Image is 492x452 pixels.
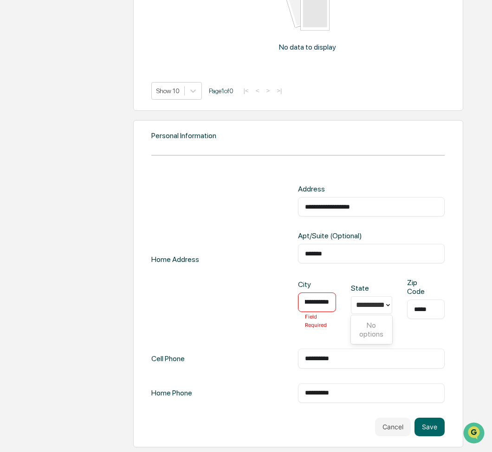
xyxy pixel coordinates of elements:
div: State [351,284,369,293]
span: Data Lookup [19,134,58,144]
button: Save [414,418,445,436]
span: Attestations [77,117,115,126]
a: 🗄️Attestations [64,113,119,130]
div: Home Phone [151,383,192,403]
img: 1746055101610-c473b297-6a78-478c-a979-82029cc54cd1 [9,71,26,88]
p: How can we help? [9,19,169,34]
a: 🔎Data Lookup [6,131,62,147]
div: 🔎 [9,135,17,143]
div: Zip Code [407,278,424,296]
div: Apt/Suite (Optional) [298,231,364,240]
div: 🗄️ [67,118,75,125]
p: No data to display [279,43,336,51]
div: Home Address [151,185,199,334]
div: 🖐️ [9,118,17,125]
div: Cell Phone [151,349,185,368]
button: >| [274,87,285,95]
button: Cancel [375,418,411,436]
div: Start new chat [32,71,152,80]
p: Field Required [305,312,327,330]
div: City [298,280,315,289]
a: 🖐️Preclearance [6,113,64,130]
div: We're available if you need us! [32,80,117,88]
button: < [253,87,262,95]
a: Powered byPylon [65,157,112,164]
div: No options [351,317,392,342]
span: Pylon [92,157,112,164]
button: Start new chat [158,74,169,85]
span: Page 1 of 0 [209,87,233,95]
span: Preclearance [19,117,60,126]
button: > [264,87,273,95]
div: Personal Information [151,131,216,140]
div: Address [298,185,364,193]
button: |< [240,87,251,95]
iframe: Open customer support [462,421,487,446]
